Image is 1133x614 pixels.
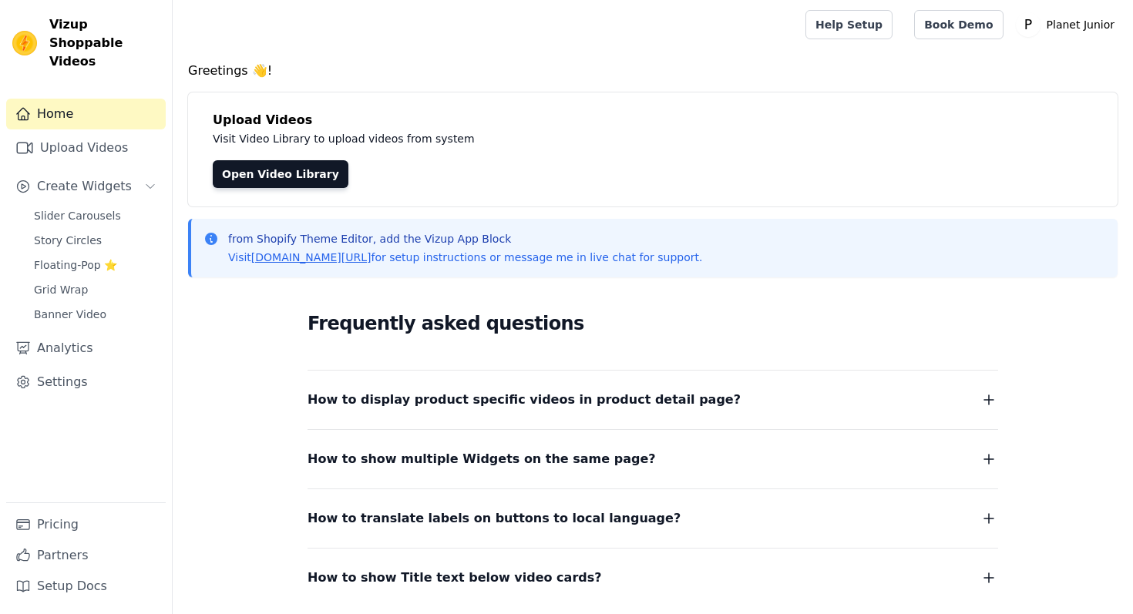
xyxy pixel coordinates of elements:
text: P [1024,17,1031,32]
span: Slider Carousels [34,208,121,223]
a: Home [6,99,166,129]
a: Grid Wrap [25,279,166,300]
span: How to display product specific videos in product detail page? [308,389,741,411]
span: Grid Wrap [34,282,88,297]
span: Create Widgets [37,177,132,196]
p: Planet Junior [1041,11,1121,39]
button: How to translate labels on buttons to local language? [308,508,998,529]
a: Story Circles [25,230,166,251]
a: Upload Videos [6,133,166,163]
a: Floating-Pop ⭐ [25,254,166,276]
img: Vizup [12,31,37,55]
button: Create Widgets [6,171,166,202]
button: How to show Title text below video cards? [308,567,998,589]
h2: Frequently asked questions [308,308,998,339]
span: How to show multiple Widgets on the same page? [308,448,656,470]
h4: Upload Videos [213,111,1093,129]
p: Visit Video Library to upload videos from system [213,129,903,148]
a: Setup Docs [6,571,166,602]
a: Open Video Library [213,160,348,188]
a: Pricing [6,509,166,540]
span: Banner Video [34,307,106,322]
p: from Shopify Theme Editor, add the Vizup App Block [228,231,702,247]
p: Visit for setup instructions or message me in live chat for support. [228,250,702,265]
a: Settings [6,367,166,398]
a: Analytics [6,333,166,364]
button: How to display product specific videos in product detail page? [308,389,998,411]
span: How to translate labels on buttons to local language? [308,508,681,529]
a: Book Demo [914,10,1003,39]
a: Banner Video [25,304,166,325]
button: How to show multiple Widgets on the same page? [308,448,998,470]
a: Partners [6,540,166,571]
a: Slider Carousels [25,205,166,226]
span: Vizup Shoppable Videos [49,15,160,71]
a: Help Setup [805,10,893,39]
span: Floating-Pop ⭐ [34,257,117,273]
a: [DOMAIN_NAME][URL] [251,251,372,263]
span: Story Circles [34,233,102,248]
button: P Planet Junior [1016,11,1121,39]
h4: Greetings 👋! [188,62,1118,80]
span: How to show Title text below video cards? [308,567,602,589]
